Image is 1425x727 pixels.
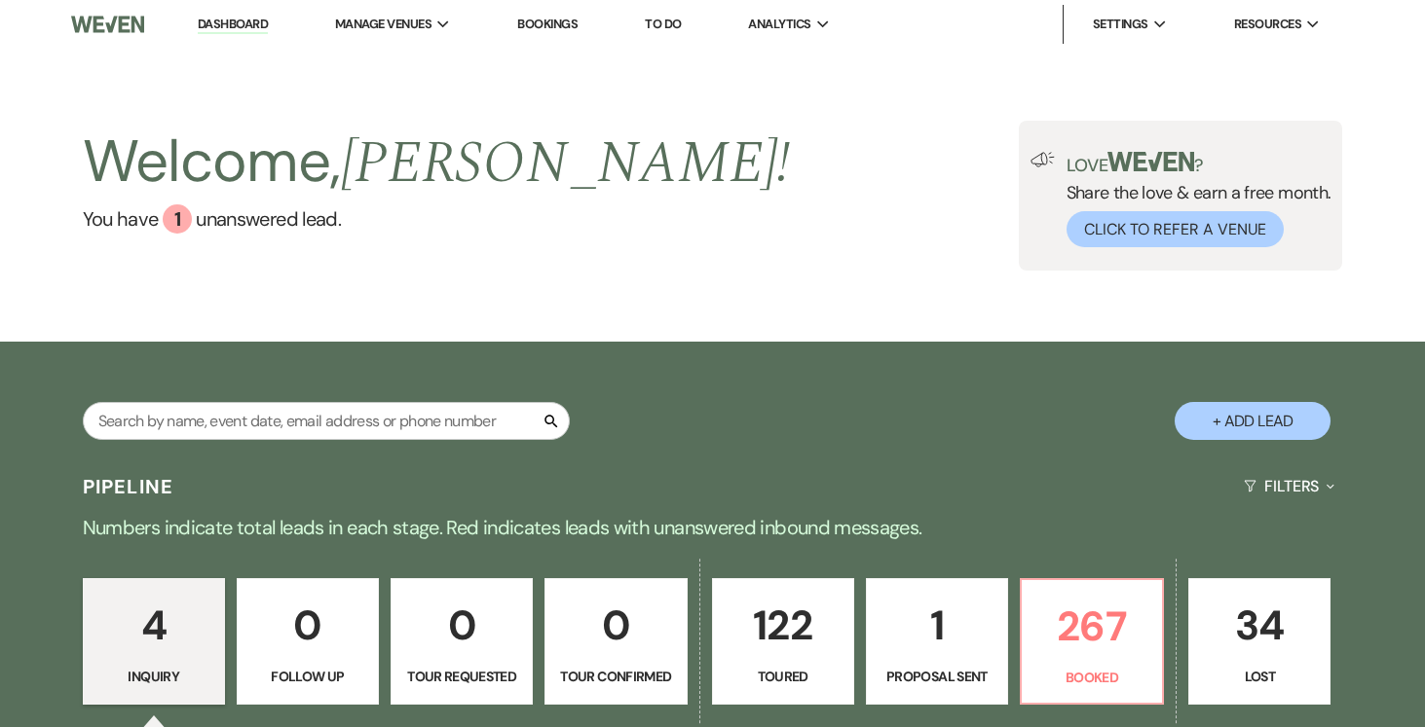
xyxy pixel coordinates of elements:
[198,16,268,34] a: Dashboard
[712,578,854,705] a: 122Toured
[403,666,520,687] p: Tour Requested
[249,666,366,687] p: Follow Up
[237,578,379,705] a: 0Follow Up
[1234,15,1301,34] span: Resources
[249,593,366,658] p: 0
[1236,460,1342,512] button: Filters
[83,402,570,440] input: Search by name, event date, email address or phone number
[1107,152,1194,171] img: weven-logo-green.svg
[1067,211,1284,247] button: Click to Refer a Venue
[748,15,810,34] span: Analytics
[645,16,681,32] a: To Do
[1033,594,1150,659] p: 267
[1033,667,1150,688] p: Booked
[391,578,533,705] a: 0Tour Requested
[1067,152,1331,174] p: Love ?
[557,593,674,658] p: 0
[1188,578,1331,705] a: 34Lost
[1055,152,1331,247] div: Share the love & earn a free month.
[725,666,842,687] p: Toured
[341,119,791,208] span: [PERSON_NAME] !
[95,666,212,687] p: Inquiry
[71,4,144,45] img: Weven Logo
[83,204,791,234] a: You have 1 unanswered lead.
[1093,15,1148,34] span: Settings
[866,578,1008,705] a: 1Proposal Sent
[1175,402,1331,440] button: + Add Lead
[1031,152,1055,167] img: loud-speaker-illustration.svg
[1201,593,1318,658] p: 34
[403,593,520,658] p: 0
[335,15,431,34] span: Manage Venues
[1020,578,1164,705] a: 267Booked
[1201,666,1318,687] p: Lost
[12,512,1414,543] p: Numbers indicate total leads in each stage. Red indicates leads with unanswered inbound messages.
[95,593,212,658] p: 4
[517,16,578,32] a: Bookings
[725,593,842,658] p: 122
[83,473,174,500] h3: Pipeline
[544,578,687,705] a: 0Tour Confirmed
[163,204,192,234] div: 1
[83,578,225,705] a: 4Inquiry
[879,666,995,687] p: Proposal Sent
[83,121,791,204] h2: Welcome,
[879,593,995,658] p: 1
[557,666,674,687] p: Tour Confirmed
